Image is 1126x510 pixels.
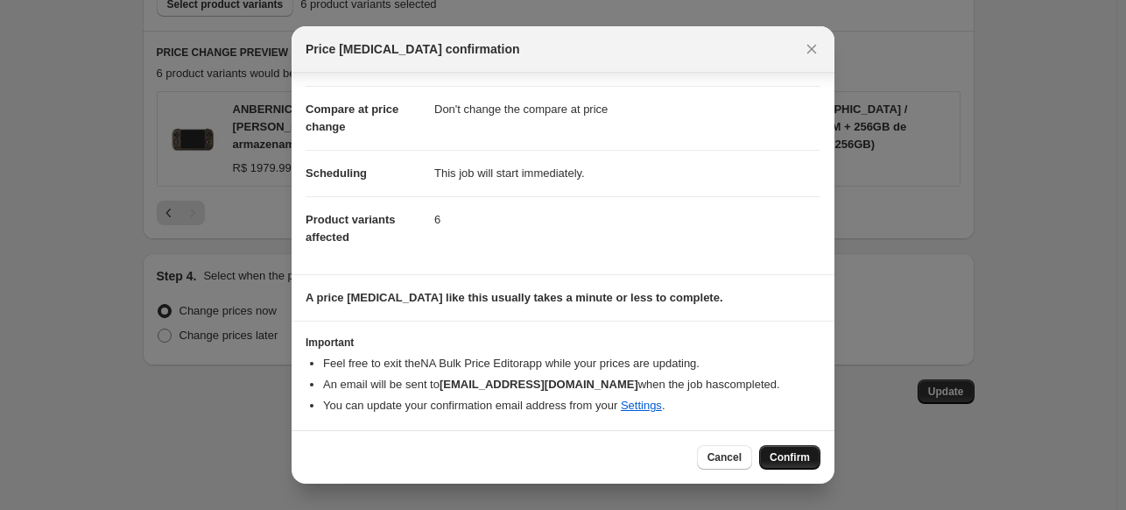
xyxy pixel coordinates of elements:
dd: 6 [434,196,820,243]
button: Confirm [759,445,820,470]
li: An email will be sent to when the job has completed . [323,376,820,393]
li: Feel free to exit the NA Bulk Price Editor app while your prices are updating. [323,355,820,372]
span: Scheduling [306,166,367,180]
span: Compare at price change [306,103,398,133]
a: Settings [621,399,662,412]
span: Product variants affected [306,213,396,244]
b: A price [MEDICAL_DATA] like this usually takes a minute or less to complete. [306,291,723,304]
span: Price [MEDICAL_DATA] confirmation [306,40,520,58]
dd: Don't change the compare at price [434,86,820,132]
button: Cancel [697,445,752,470]
span: Confirm [770,450,810,464]
h3: Important [306,336,820,350]
b: [EMAIL_ADDRESS][DOMAIN_NAME] [440,378,638,391]
button: Close [799,37,824,61]
span: Cancel [707,450,742,464]
dd: This job will start immediately. [434,150,820,196]
li: You can update your confirmation email address from your . [323,397,820,414]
